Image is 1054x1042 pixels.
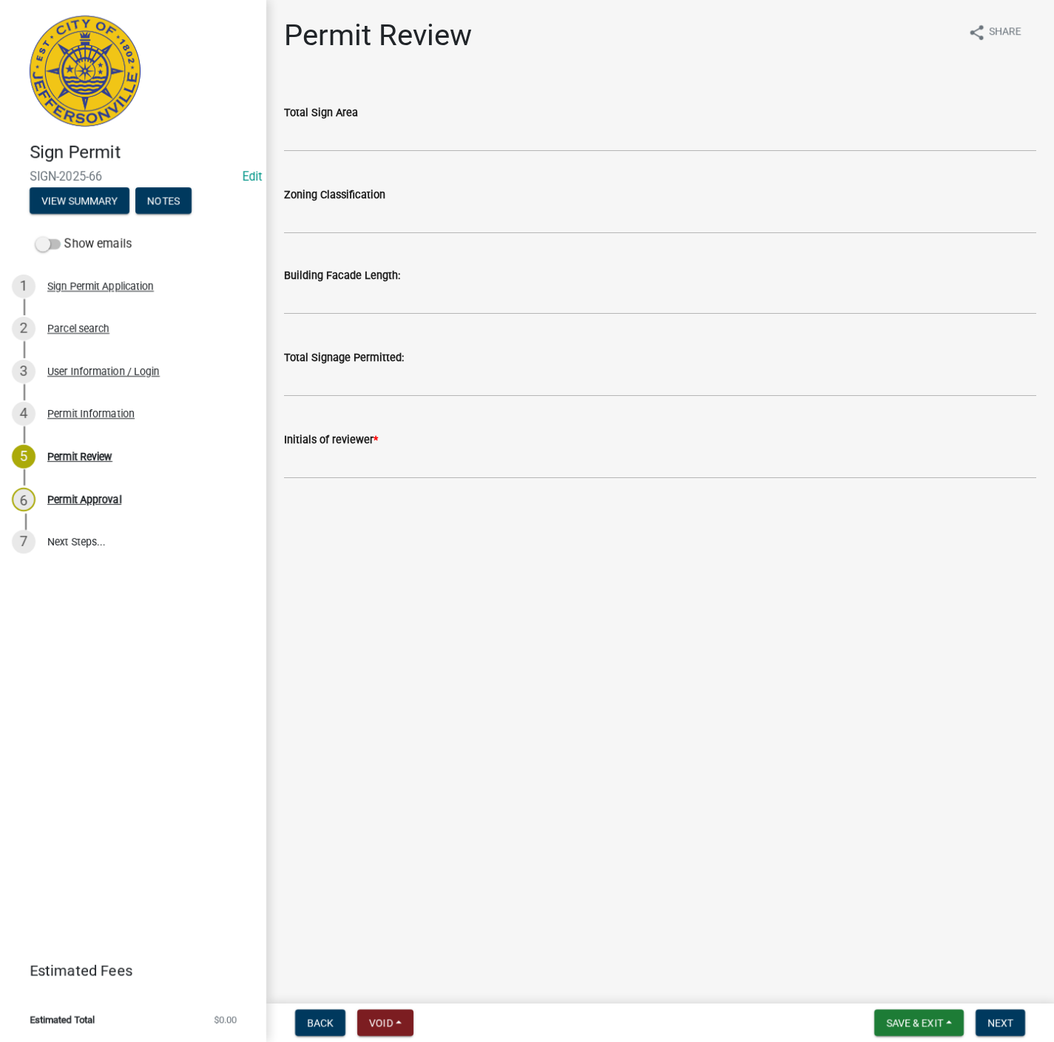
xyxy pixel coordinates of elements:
h1: Permit Review [284,18,472,53]
span: Estimated Total [30,1015,95,1024]
span: Share [989,24,1021,41]
div: Permit Approval [47,494,121,505]
button: Void [357,1009,413,1036]
div: 7 [12,530,36,554]
span: Void [369,1017,393,1029]
div: 4 [12,402,36,426]
span: Back [307,1017,334,1029]
div: 3 [12,360,36,383]
wm-modal-confirm: Notes [135,195,192,207]
label: Building Facade Length: [284,271,400,281]
span: $0.00 [214,1015,237,1024]
label: Total Sign Area [284,108,358,118]
div: Permit Information [47,409,135,419]
button: Next [976,1009,1025,1036]
div: Parcel search [47,323,109,334]
a: Estimated Fees [12,955,243,985]
button: shareShare [956,18,1033,47]
h4: Sign Permit [30,142,254,164]
label: Zoning Classification [284,190,385,201]
button: View Summary [30,187,129,214]
div: Sign Permit Application [47,281,154,292]
div: 2 [12,317,36,340]
label: Initials of reviewer [284,435,378,446]
img: City of Jeffersonville, Indiana [30,16,141,127]
div: Permit Review [47,451,112,462]
label: Total Signage Permitted: [284,353,404,363]
button: Save & Exit [874,1009,964,1036]
i: share [968,24,986,41]
span: Next [987,1017,1013,1029]
a: Edit [243,169,263,184]
wm-modal-confirm: Summary [30,195,129,207]
span: SIGN-2025-66 [30,169,237,184]
wm-modal-confirm: Edit Application Number [243,169,263,184]
label: Show emails [36,235,132,253]
div: 5 [12,445,36,468]
span: Save & Exit [886,1017,943,1029]
button: Back [295,1009,345,1036]
div: 6 [12,488,36,511]
div: User Information / Login [47,366,160,377]
button: Notes [135,187,192,214]
div: 1 [12,275,36,298]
